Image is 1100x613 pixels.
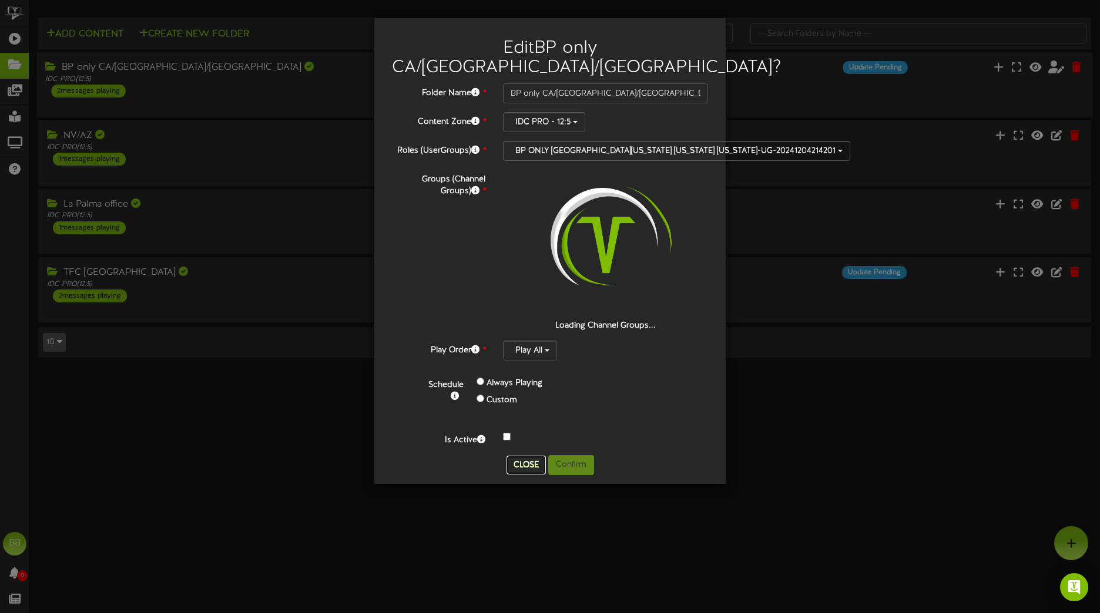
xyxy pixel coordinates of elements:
label: Groups (Channel Groups) [383,170,494,197]
button: Play All [503,341,557,361]
label: Always Playing [487,378,542,389]
b: Schedule [428,380,464,389]
h2: Edit BP only CA/[GEOGRAPHIC_DATA]/[GEOGRAPHIC_DATA] ? [392,39,708,78]
button: Close [507,456,546,474]
label: Folder Name [383,83,494,99]
label: Content Zone [383,112,494,128]
label: Roles (UserGroups) [383,141,494,157]
button: IDC PRO - 12:5 [503,112,585,132]
input: Folder Name [503,83,708,103]
button: Confirm [548,455,594,475]
button: BP ONLY [GEOGRAPHIC_DATA][US_STATE] [US_STATE] [US_STATE]-UG-20241204214201 [503,141,850,161]
label: Custom [487,395,517,406]
strong: Loading Channel Groups... [555,321,656,330]
div: Open Intercom Messenger [1060,573,1088,601]
label: Is Active [383,430,494,446]
img: loading-spinner-2.png [531,170,681,320]
label: Play Order [383,341,494,356]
